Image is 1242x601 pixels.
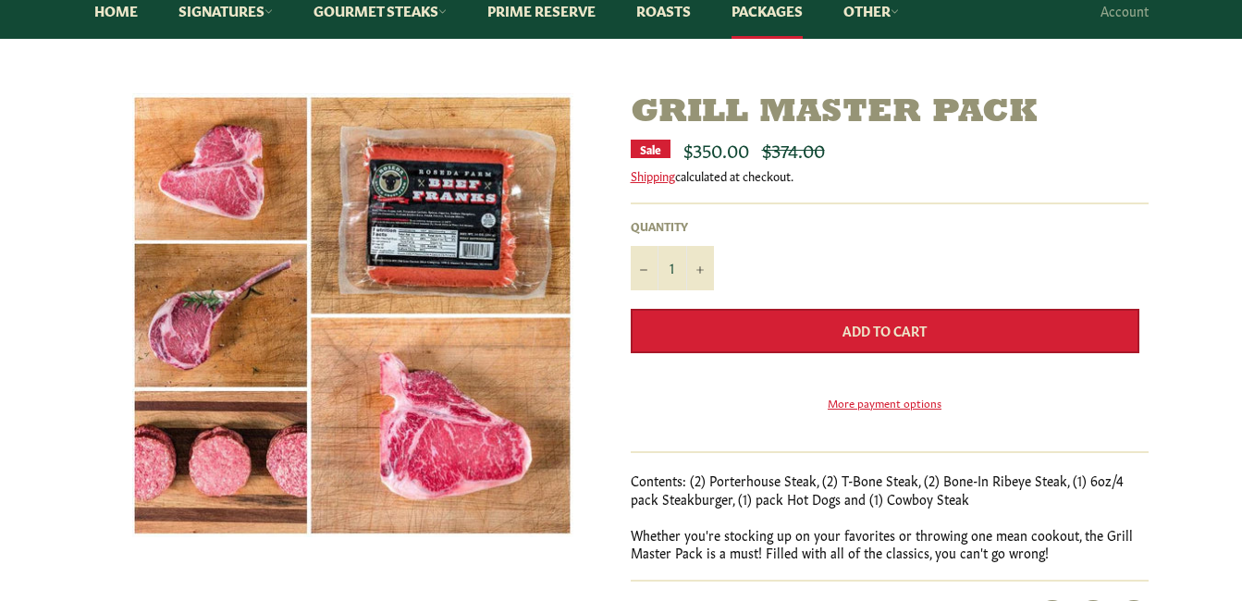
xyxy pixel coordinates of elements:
span: $350.00 [683,136,749,162]
p: Whether you're stocking up on your favorites or throwing one mean cookout, the Grill Master Pack ... [631,526,1149,562]
button: Reduce item quantity by one [631,246,658,290]
label: Quantity [631,218,714,234]
s: $374.00 [762,136,825,162]
div: calculated at checkout. [631,167,1149,184]
h1: Grill Master Pack [631,93,1149,133]
img: Grill Master Pack [132,93,573,537]
button: Increase item quantity by one [686,246,714,290]
a: More payment options [631,395,1139,411]
a: Shipping [631,166,675,184]
span: Add to Cart [842,321,927,339]
button: Add to Cart [631,309,1139,353]
p: Contents: (2) Porterhouse Steak, (2) T-Bone Steak, (2) Bone-In Ribeye Steak, (1) 6oz/4 pack Steak... [631,472,1149,508]
div: Sale [631,140,670,158]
